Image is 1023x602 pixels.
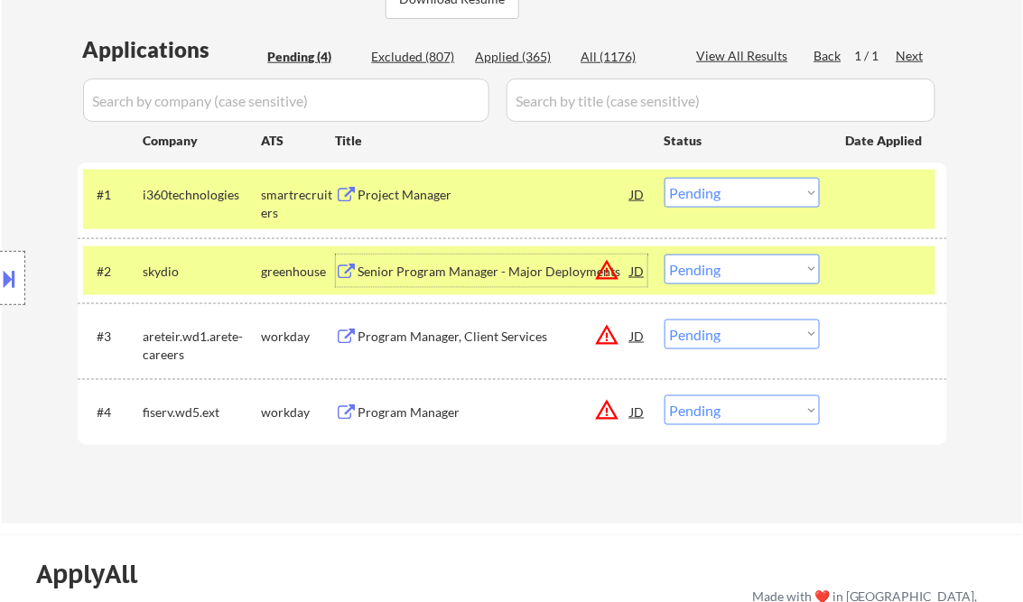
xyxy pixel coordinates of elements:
div: JD [629,395,647,428]
div: Excluded (807) [372,48,462,66]
div: ApplyAll [36,560,158,590]
div: Program Manager [358,403,631,421]
input: Search by company (case sensitive) [83,79,489,122]
div: View All Results [697,47,794,65]
div: Title [336,132,647,150]
div: JD [629,255,647,287]
div: Applications [83,39,262,60]
div: Applied (365) [476,48,566,66]
div: Back [814,47,843,65]
div: Next [897,47,925,65]
button: warning_amber [595,398,620,423]
div: Pending (4) [268,48,358,66]
input: Search by title (case sensitive) [507,79,935,122]
div: 1 / 1 [855,47,897,65]
button: warning_amber [595,257,620,282]
div: Status [665,124,820,156]
div: JD [629,178,647,210]
div: All (1176) [581,48,672,66]
div: Date Applied [846,132,925,150]
div: Program Manager, Client Services [358,328,631,346]
div: Project Manager [358,186,631,204]
div: Senior Program Manager - Major Deployments [358,263,631,281]
button: warning_amber [595,322,620,347]
div: JD [629,320,647,352]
